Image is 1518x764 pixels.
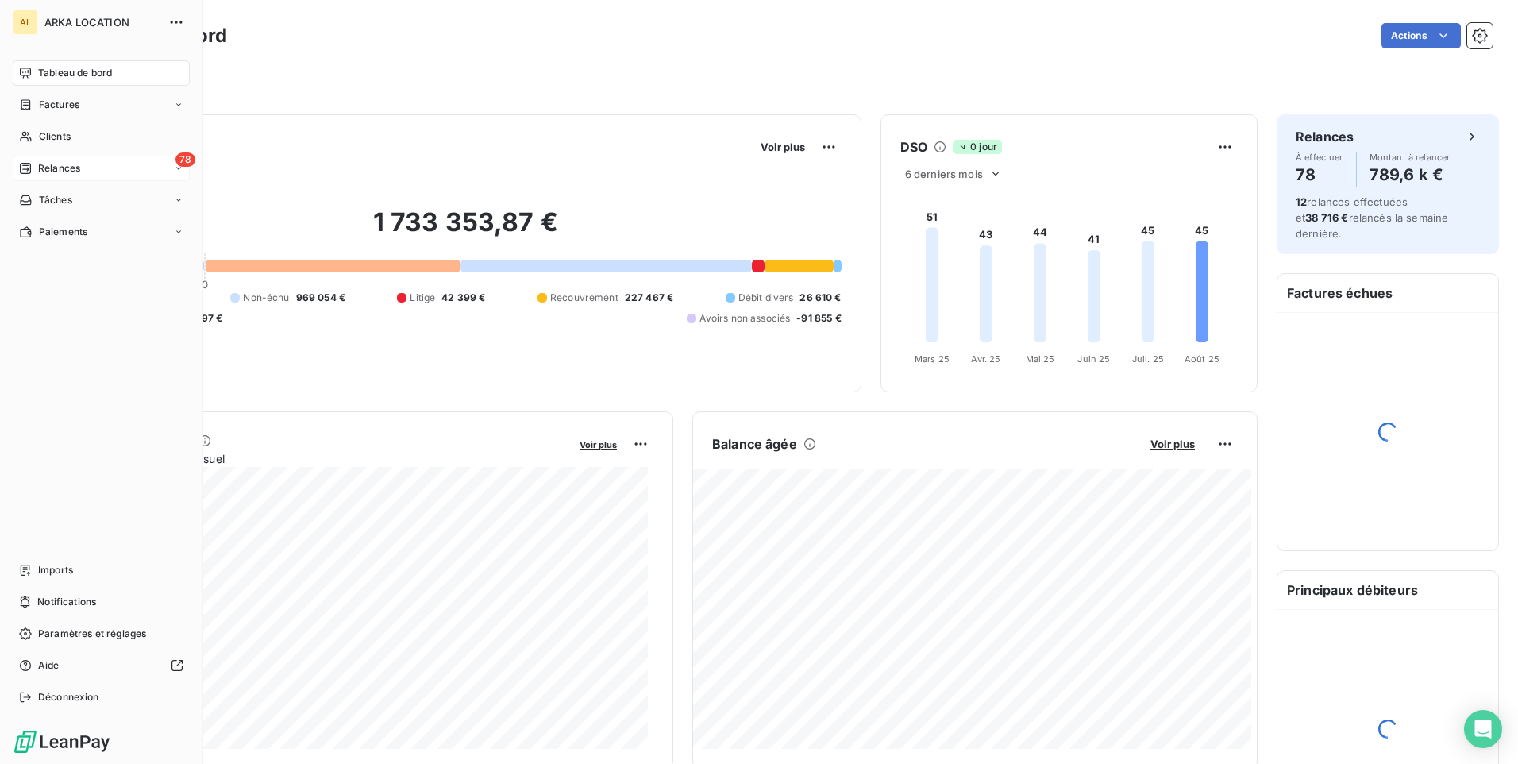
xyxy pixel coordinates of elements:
span: Notifications [37,595,96,609]
a: Tableau de bord [13,60,190,86]
span: 12 [1296,195,1307,208]
h6: Relances [1296,127,1354,146]
h4: 789,6 k € [1370,162,1451,187]
button: Voir plus [756,140,810,154]
span: Clients [39,129,71,144]
span: 42 399 € [441,291,485,305]
span: Avoirs non associés [699,311,790,326]
span: Montant à relancer [1370,152,1451,162]
tspan: Août 25 [1185,353,1219,365]
span: Débit divers [738,291,794,305]
tspan: Juin 25 [1077,353,1110,365]
h6: Factures échues [1277,274,1498,312]
h6: DSO [900,137,927,156]
div: Open Intercom Messenger [1464,710,1502,748]
span: Tâches [39,193,72,207]
span: 969 054 € [296,291,345,305]
span: Litige [410,291,435,305]
span: Déconnexion [38,690,99,704]
a: Clients [13,124,190,149]
span: Voir plus [761,141,805,153]
button: Voir plus [575,437,622,451]
a: Tâches [13,187,190,213]
tspan: Avr. 25 [971,353,1000,365]
h2: 1 733 353,87 € [90,206,842,254]
span: Recouvrement [550,291,618,305]
span: Factures [39,98,79,112]
div: AL [13,10,38,35]
span: 0 [202,278,208,291]
tspan: Mai 25 [1025,353,1054,365]
span: Non-échu [243,291,289,305]
span: Voir plus [1150,438,1195,450]
span: relances effectuées et relancés la semaine dernière. [1296,195,1448,240]
tspan: Juil. 25 [1132,353,1164,365]
span: -91 855 € [796,311,841,326]
span: Relances [38,161,80,176]
span: Voir plus [580,439,617,450]
span: 0 jour [953,140,1002,154]
span: 227 467 € [625,291,673,305]
tspan: Mars 25 [915,353,950,365]
a: Paramètres et réglages [13,621,190,646]
span: Aide [38,658,60,673]
span: Imports [38,563,73,577]
span: ARKA LOCATION [44,16,159,29]
a: Imports [13,558,190,583]
a: 78Relances [13,156,190,181]
span: Paiements [39,225,87,239]
span: 26 610 € [799,291,841,305]
span: 6 derniers mois [905,168,983,180]
button: Actions [1381,23,1461,48]
img: Logo LeanPay [13,729,111,754]
h4: 78 [1296,162,1343,187]
span: Chiffre d'affaires mensuel [90,450,568,467]
h6: Balance âgée [712,434,797,453]
button: Voir plus [1146,437,1200,451]
span: 78 [175,152,195,167]
span: Tableau de bord [38,66,112,80]
a: Factures [13,92,190,118]
h6: Principaux débiteurs [1277,571,1498,609]
span: 38 716 € [1305,211,1348,224]
a: Aide [13,653,190,678]
span: À effectuer [1296,152,1343,162]
span: Paramètres et réglages [38,627,146,641]
a: Paiements [13,219,190,245]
